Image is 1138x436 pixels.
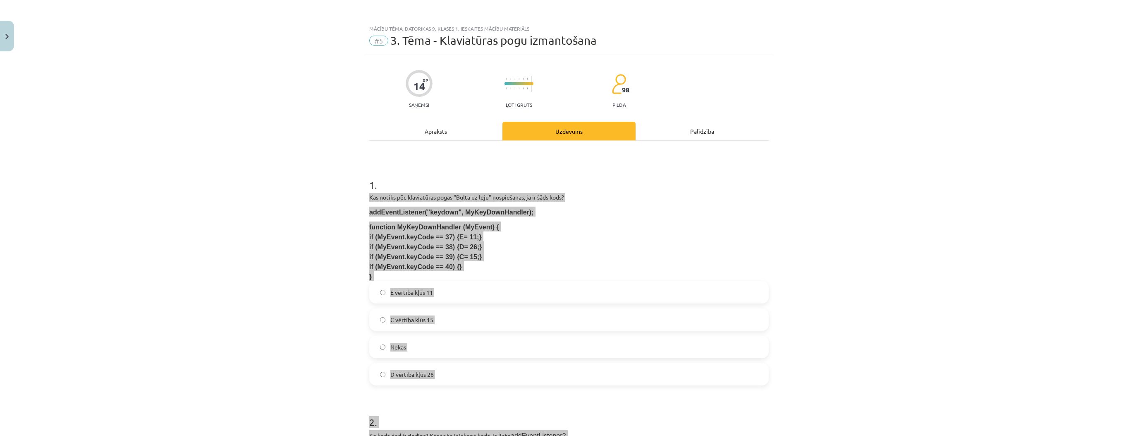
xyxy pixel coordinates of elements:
[380,290,385,295] input: E vērtība kļūs 11
[523,78,524,80] img: icon-short-line-57e1e144782c952c97e751825c79c345078a6d821885a25fce030b3d8c18986b.svg
[369,234,482,241] span: if (MyEvent.keyCode == 37) {E= 11;}
[369,253,482,260] span: if (MyEvent.keyCode == 39) {C= 15;}
[527,78,528,80] img: icon-short-line-57e1e144782c952c97e751825c79c345078a6d821885a25fce030b3d8c18986b.svg
[369,26,769,31] div: Mācību tēma: Datorikas 9. klases 1. ieskaites mācību materiāls
[636,122,769,140] div: Palīdzība
[380,317,385,323] input: C vērtība kļūs 15
[369,263,462,270] span: if (MyEvent.keyCode == 40) {}
[523,87,524,89] img: icon-short-line-57e1e144782c952c97e751825c79c345078a6d821885a25fce030b3d8c18986b.svg
[510,87,511,89] img: icon-short-line-57e1e144782c952c97e751825c79c345078a6d821885a25fce030b3d8c18986b.svg
[390,343,406,352] span: Nekas
[531,76,532,92] img: icon-long-line-d9ea69661e0d244f92f715978eff75569469978d946b2353a9bb055b3ed8787d.svg
[502,122,636,140] div: Uzdevums
[369,36,388,46] span: #5
[390,316,433,324] span: C vērtība kļūs 15
[380,344,385,350] input: Nekas
[519,87,519,89] img: icon-short-line-57e1e144782c952c97e751825c79c345078a6d821885a25fce030b3d8c18986b.svg
[369,165,769,190] h1: 1 .
[506,102,532,108] p: Ļoti grūts
[369,273,372,280] span: }
[390,288,433,297] span: E vērtība kļūs 11
[414,81,425,92] div: 14
[519,78,519,80] img: icon-short-line-57e1e144782c952c97e751825c79c345078a6d821885a25fce030b3d8c18986b.svg
[369,243,482,251] span: if (MyEvent.keyCode == 38) {D= 26;}
[390,370,434,379] span: D vērtība kļūs 26
[622,86,629,94] span: 98
[527,87,528,89] img: icon-short-line-57e1e144782c952c97e751825c79c345078a6d821885a25fce030b3d8c18986b.svg
[506,78,507,80] img: icon-short-line-57e1e144782c952c97e751825c79c345078a6d821885a25fce030b3d8c18986b.svg
[612,74,626,94] img: students-c634bb4e5e11cddfef0936a35e636f08e4e9abd3cc4e673bd6f9a4125e45ecb1.svg
[612,102,626,108] p: pilda
[406,102,433,108] p: Saņemsi
[5,34,9,39] img: icon-close-lesson-0947bae3869378f0d4975bcd49f059093ad1ed9edebbc8119c70593378902aed.svg
[390,34,597,47] span: 3. Tēma - Klaviatūras pogu izmantošana
[369,209,533,216] span: addEventListener("keydown", MyKeyDownHandler);
[380,372,385,377] input: D vērtība kļūs 26
[506,87,507,89] img: icon-short-line-57e1e144782c952c97e751825c79c345078a6d821885a25fce030b3d8c18986b.svg
[369,224,499,231] span: function MyKeyDownHandler (MyEvent) {
[369,122,502,140] div: Apraksts
[510,78,511,80] img: icon-short-line-57e1e144782c952c97e751825c79c345078a6d821885a25fce030b3d8c18986b.svg
[369,402,769,428] h1: 2 .
[423,78,428,82] span: XP
[369,193,769,202] p: Kas notiks pēc klaviatūras pogas "Bulta uz leju" nospiešanas, ja ir šāds kods?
